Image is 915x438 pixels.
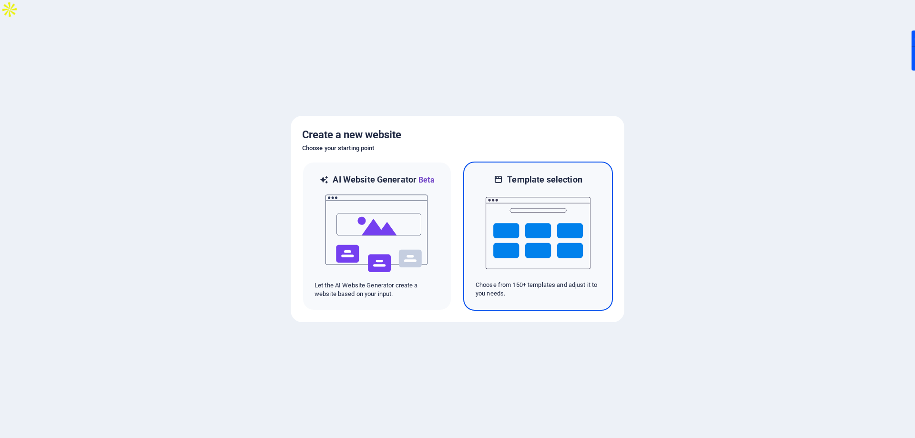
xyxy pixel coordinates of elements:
[507,174,582,185] h6: Template selection
[302,143,613,154] h6: Choose your starting point
[333,174,434,186] h6: AI Website Generator
[302,162,452,311] div: AI Website GeneratorBetaaiLet the AI Website Generator create a website based on your input.
[463,162,613,311] div: Template selectionChoose from 150+ templates and adjust it to you needs.
[325,186,429,281] img: ai
[476,281,600,298] p: Choose from 150+ templates and adjust it to you needs.
[315,281,439,298] p: Let the AI Website Generator create a website based on your input.
[417,175,435,184] span: Beta
[302,127,613,143] h5: Create a new website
